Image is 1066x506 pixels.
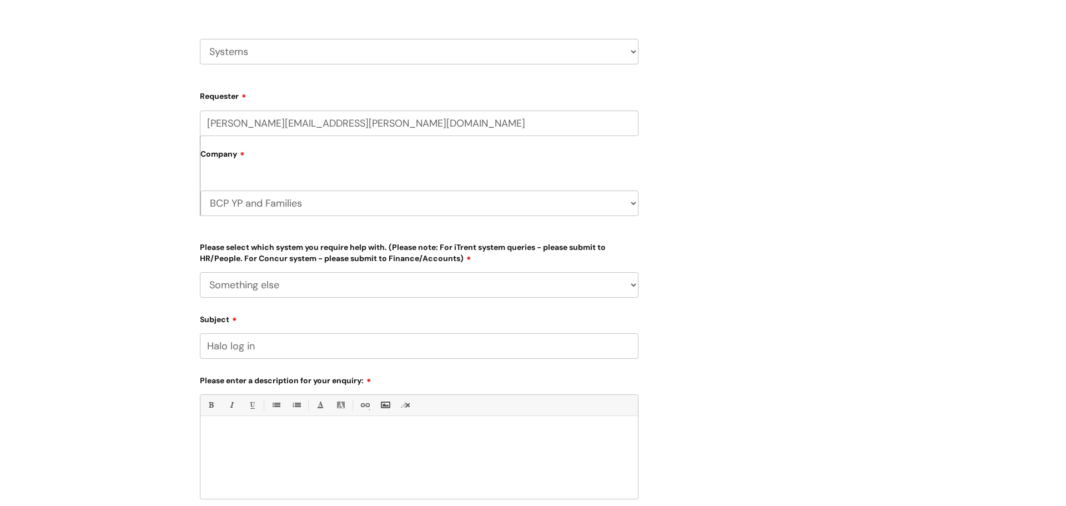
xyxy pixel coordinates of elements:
[269,398,283,412] a: • Unordered List (Ctrl-Shift-7)
[224,398,238,412] a: Italic (Ctrl-I)
[378,398,392,412] a: Insert Image...
[200,111,638,136] input: Email
[313,398,327,412] a: Font Color
[204,398,218,412] a: Bold (Ctrl-B)
[245,398,259,412] a: Underline(Ctrl-U)
[200,372,638,385] label: Please enter a description for your enquiry:
[200,88,638,101] label: Requester
[200,311,638,324] label: Subject
[399,398,413,412] a: Remove formatting (Ctrl-\)
[358,398,371,412] a: Link
[289,398,303,412] a: 1. Ordered List (Ctrl-Shift-8)
[334,398,348,412] a: Back Color
[200,146,638,171] label: Company
[200,241,638,263] label: Please select which system you require help with. (Please note: For iTrent system queries - pleas...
